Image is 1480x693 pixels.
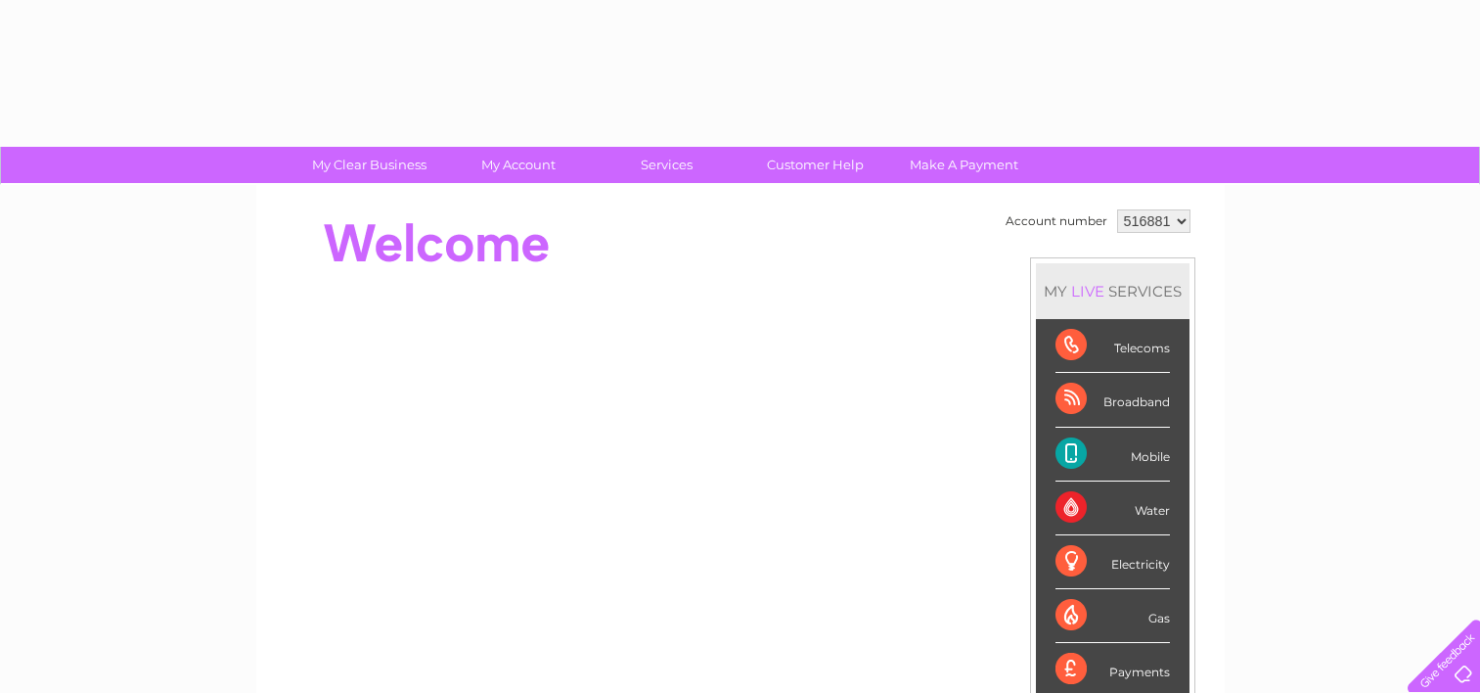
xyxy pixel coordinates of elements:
[1055,589,1170,643] div: Gas
[1055,428,1170,482] div: Mobile
[1055,319,1170,373] div: Telecoms
[735,147,896,183] a: Customer Help
[1001,205,1112,238] td: Account number
[1067,282,1108,300] div: LIVE
[1055,535,1170,589] div: Electricity
[437,147,599,183] a: My Account
[1055,373,1170,427] div: Broadband
[1055,482,1170,535] div: Water
[289,147,450,183] a: My Clear Business
[586,147,747,183] a: Services
[883,147,1045,183] a: Make A Payment
[1036,263,1189,319] div: MY SERVICES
